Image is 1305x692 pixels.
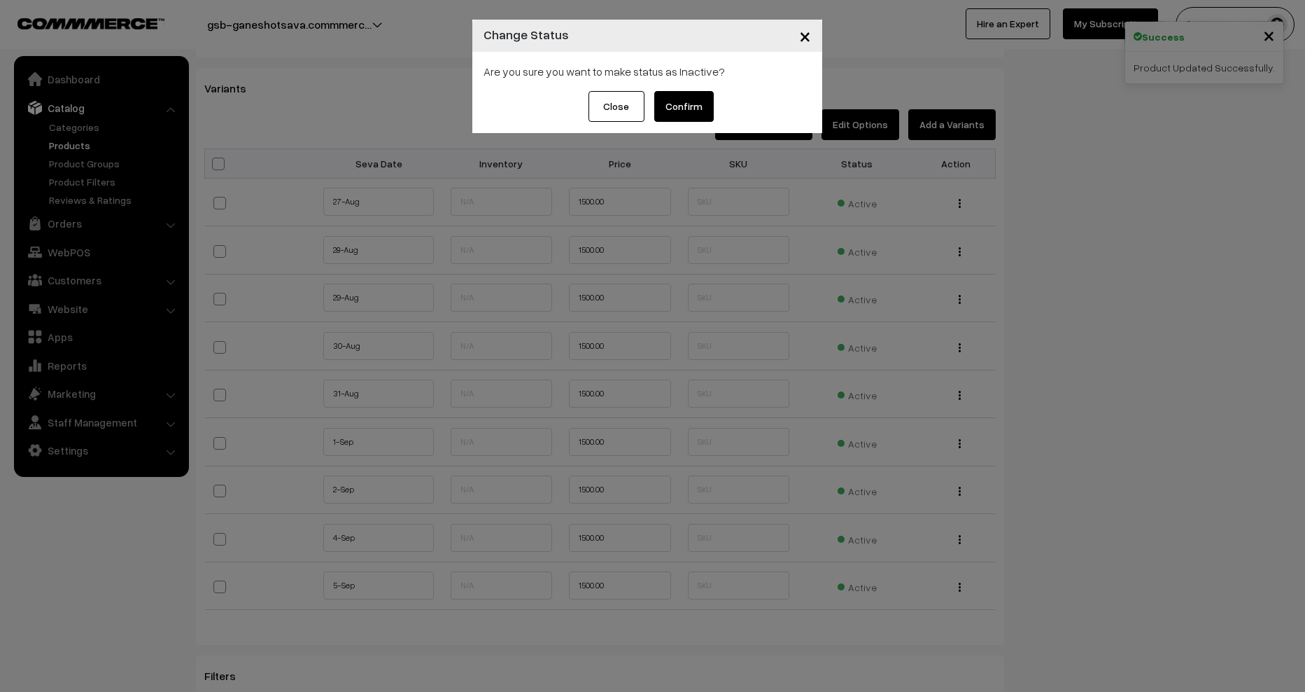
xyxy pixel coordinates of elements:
button: Confirm [654,91,714,122]
button: Close [788,14,822,57]
h4: Change Status [484,25,569,44]
span: × [799,22,811,48]
div: Are you sure you want to make status as Inactive? [484,63,811,80]
button: Close [588,91,644,122]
